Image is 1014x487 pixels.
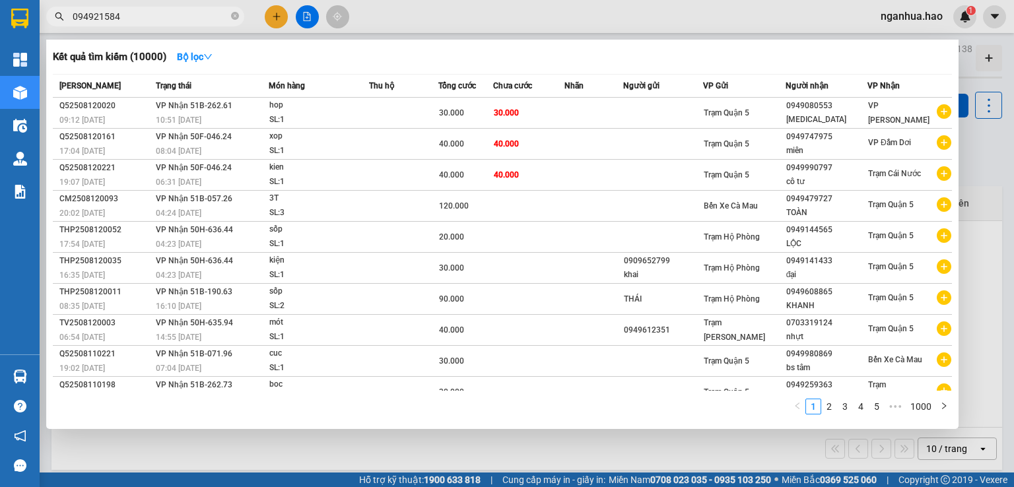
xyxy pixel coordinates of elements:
[439,387,464,397] span: 30.000
[59,302,105,311] span: 08:35 [DATE]
[439,108,464,117] span: 30.000
[794,402,801,410] span: left
[59,378,152,392] div: Q52508110198
[624,268,702,282] div: khai
[936,399,952,414] li: Next Page
[156,256,233,265] span: VP Nhận 50H-636.44
[14,430,26,442] span: notification
[156,318,233,327] span: VP Nhận 50H-635.94
[269,377,368,392] div: boc
[156,194,232,203] span: VP Nhận 51B-057.26
[868,200,914,209] span: Trạm Quận 5
[156,240,201,249] span: 04:23 [DATE]
[786,113,867,127] div: [MEDICAL_DATA]
[13,86,27,100] img: warehouse-icon
[156,209,201,218] span: 04:24 [DATE]
[269,268,368,282] div: SL: 1
[156,302,201,311] span: 16:10 [DATE]
[13,53,27,67] img: dashboard-icon
[937,290,951,305] span: plus-circle
[786,223,867,237] div: 0949144565
[269,330,368,344] div: SL: 1
[937,166,951,181] span: plus-circle
[821,399,837,414] li: 2
[59,130,152,144] div: Q52508120161
[868,355,922,364] span: Bến Xe Cà Mau
[53,50,166,64] h3: Kết quả tìm kiếm ( 10000 )
[156,349,232,358] span: VP Nhận 51B-071.96
[269,284,368,299] div: sốp
[269,299,368,313] div: SL: 2
[269,222,368,237] div: sốp
[885,399,906,414] li: Next 5 Pages
[805,399,821,414] li: 1
[704,170,749,179] span: Trạm Quận 5
[624,292,702,306] div: THÁI
[59,192,152,206] div: CM2508120093
[269,191,368,206] div: 3T
[868,262,914,271] span: Trạm Quận 5
[786,81,828,90] span: Người nhận
[13,370,27,383] img: warehouse-icon
[59,178,105,187] span: 19:07 [DATE]
[269,175,368,189] div: SL: 1
[786,192,867,206] div: 0949479727
[269,144,368,158] div: SL: 1
[869,399,884,414] a: 5
[269,346,368,361] div: cuc
[156,115,201,125] span: 10:51 [DATE]
[494,170,519,179] span: 40.000
[59,364,105,373] span: 19:02 [DATE]
[869,399,885,414] li: 5
[13,185,27,199] img: solution-icon
[786,144,867,158] div: miên
[936,399,952,414] button: right
[624,323,702,337] div: 0949612351
[156,163,232,172] span: VP Nhận 50F-046.24
[269,253,368,268] div: kiện
[703,81,728,90] span: VP Gửi
[786,99,867,113] div: 0949080553
[937,383,951,398] span: plus-circle
[906,399,936,414] li: 1000
[704,356,749,366] span: Trạm Quận 5
[439,263,464,273] span: 30.000
[439,294,464,304] span: 90.000
[704,263,760,273] span: Trạm Hộ Phòng
[13,152,27,166] img: warehouse-icon
[937,228,951,243] span: plus-circle
[11,9,28,28] img: logo-vxr
[868,231,914,240] span: Trạm Quận 5
[59,146,105,156] span: 17:04 [DATE]
[59,333,105,342] span: 06:54 [DATE]
[937,259,951,274] span: plus-circle
[786,330,867,344] div: nhựt
[822,399,836,414] a: 2
[156,380,232,389] span: VP Nhận 51B-262.73
[704,108,749,117] span: Trạm Quận 5
[59,161,152,175] div: Q52508120221
[704,318,765,342] span: Trạm [PERSON_NAME]
[439,201,469,211] span: 120.000
[937,104,951,119] span: plus-circle
[439,356,464,366] span: 30.000
[494,108,519,117] span: 30.000
[59,99,152,113] div: Q52508120020
[156,178,201,187] span: 06:31 [DATE]
[786,299,867,313] div: KHANH
[906,399,935,414] a: 1000
[156,364,201,373] span: 07:04 [DATE]
[59,240,105,249] span: 17:54 [DATE]
[59,347,152,361] div: Q52508110221
[13,119,27,133] img: warehouse-icon
[493,81,532,90] span: Chưa cước
[940,402,948,410] span: right
[269,237,368,251] div: SL: 1
[790,399,805,414] button: left
[269,361,368,375] div: SL: 1
[55,12,64,21] span: search
[156,271,201,280] span: 04:23 [DATE]
[838,399,852,414] a: 3
[786,206,867,220] div: TOÀN
[937,321,951,336] span: plus-circle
